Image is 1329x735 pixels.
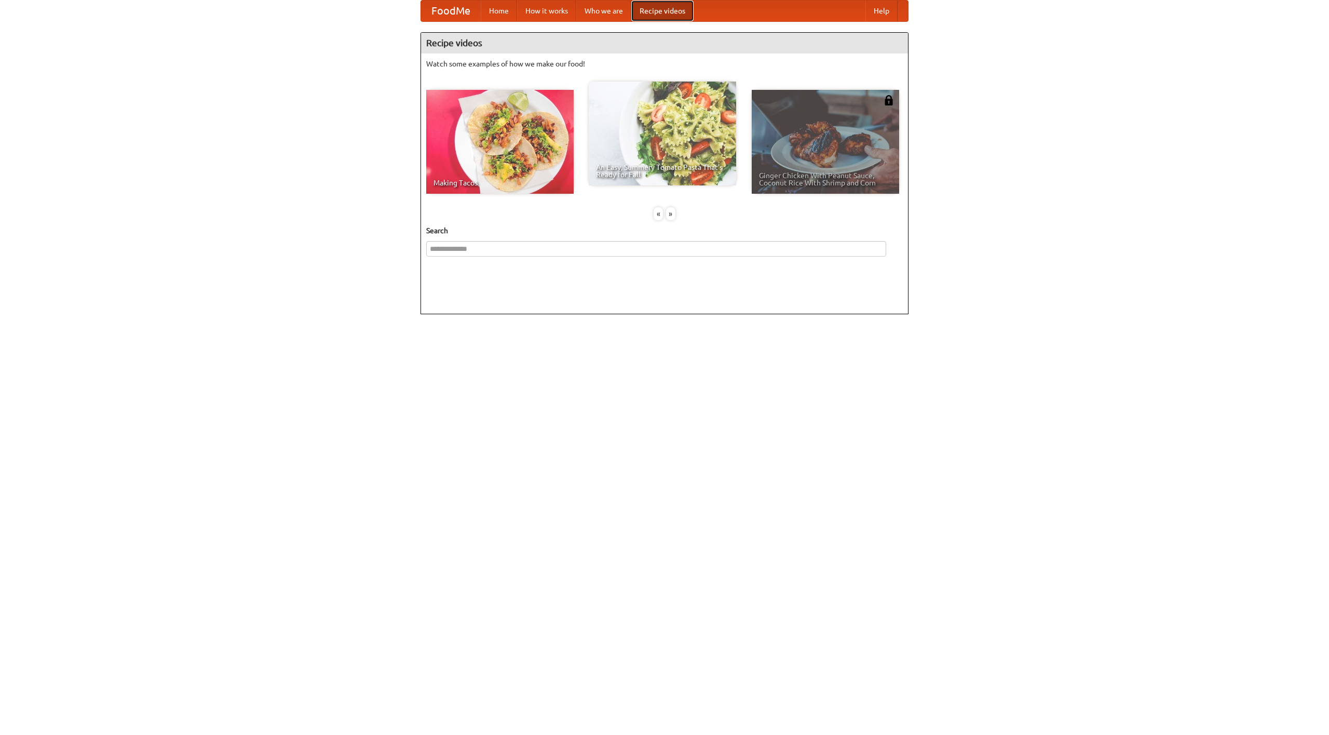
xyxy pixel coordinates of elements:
a: Home [481,1,517,21]
div: » [666,207,675,220]
a: Who we are [576,1,631,21]
a: FoodMe [421,1,481,21]
a: Recipe videos [631,1,694,21]
h5: Search [426,225,903,236]
h4: Recipe videos [421,33,908,54]
img: 483408.png [884,95,894,105]
span: Making Tacos [433,179,566,186]
div: « [654,207,663,220]
a: Help [865,1,898,21]
a: How it works [517,1,576,21]
p: Watch some examples of how we make our food! [426,59,903,69]
a: An Easy, Summery Tomato Pasta That's Ready for Fall [589,82,736,185]
a: Making Tacos [426,90,574,194]
span: An Easy, Summery Tomato Pasta That's Ready for Fall [596,164,729,178]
